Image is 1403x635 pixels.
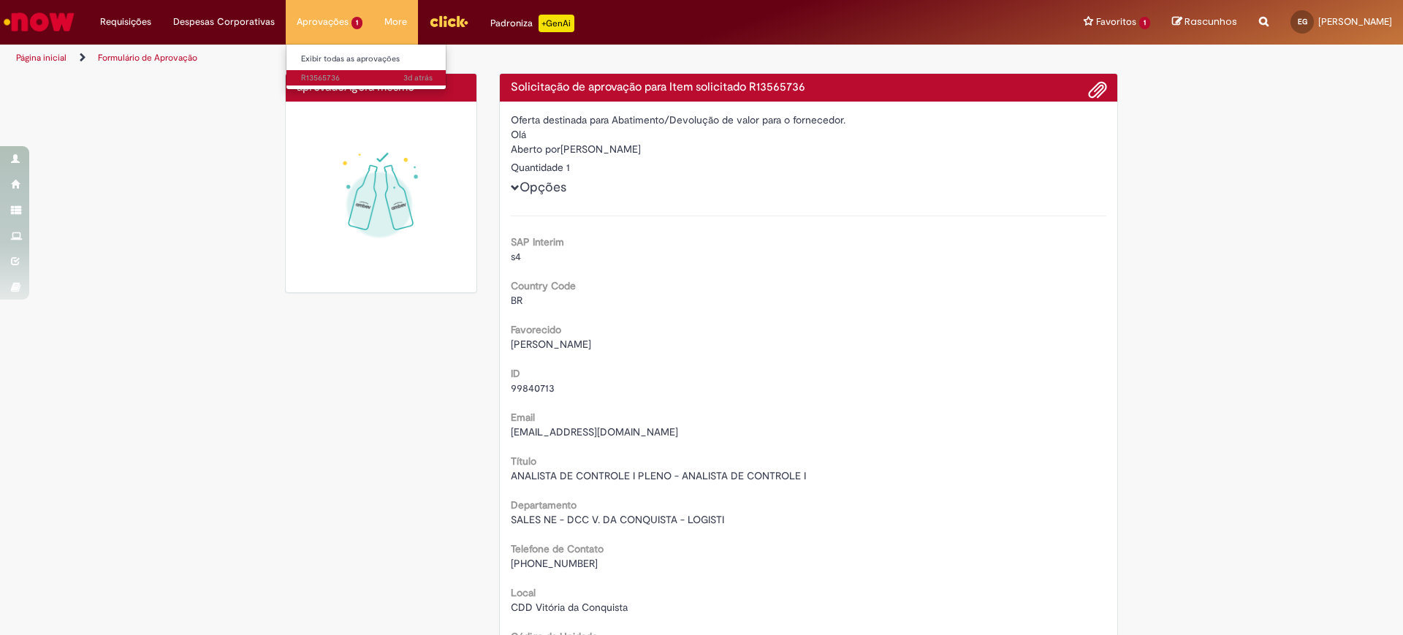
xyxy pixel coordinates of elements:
[511,250,521,263] span: s4
[511,160,1107,175] div: Quantidade 1
[403,72,433,83] span: 3d atrás
[1318,15,1392,28] span: [PERSON_NAME]
[511,411,535,424] b: Email
[1172,15,1237,29] a: Rascunhos
[297,15,349,29] span: Aprovações
[511,142,1107,160] div: [PERSON_NAME]
[511,498,577,512] b: Departamento
[98,52,197,64] a: Formulário de Aprovação
[384,15,407,29] span: More
[539,15,574,32] p: +GenAi
[11,45,924,72] ul: Trilhas de página
[16,52,66,64] a: Página inicial
[511,127,1107,142] div: Olá
[511,557,598,570] span: [PHONE_NUMBER]
[511,586,536,599] b: Local
[511,294,522,307] span: BR
[511,235,564,248] b: SAP Interim
[286,70,447,86] a: Aberto R13565736 :
[511,455,536,468] b: Título
[511,469,806,482] span: ANALISTA DE CONTROLE I PLENO - ANALISTA DE CONTROLE I
[511,381,555,395] span: 99840713
[100,15,151,29] span: Requisições
[511,513,724,526] span: SALES NE - DCC V. DA CONQUISTA - LOGISTI
[1139,17,1150,29] span: 1
[511,542,604,555] b: Telefone de Contato
[511,279,576,292] b: Country Code
[286,44,446,90] ul: Aprovações
[286,51,447,67] a: Exibir todas as aprovações
[1298,17,1307,26] span: EG
[511,367,520,380] b: ID
[403,72,433,83] time: 26/09/2025 14:47:59
[1185,15,1237,28] span: Rascunhos
[297,81,465,94] h4: aprovado
[511,142,560,156] label: Aberto por
[511,338,591,351] span: [PERSON_NAME]
[173,15,275,29] span: Despesas Corporativas
[511,81,1107,94] h4: Solicitação de aprovação para Item solicitado R13565736
[1096,15,1136,29] span: Favoritos
[511,601,628,614] span: CDD Vitória da Conquista
[297,113,465,281] img: sucesso_1.gif
[429,10,468,32] img: click_logo_yellow_360x200.png
[490,15,574,32] div: Padroniza
[511,425,678,438] span: [EMAIL_ADDRESS][DOMAIN_NAME]
[351,17,362,29] span: 1
[301,72,433,84] span: R13565736
[511,113,1107,127] div: Oferta destinada para Abatimento/Devolução de valor para o fornecedor.
[511,323,561,336] b: Favorecido
[1,7,77,37] img: ServiceNow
